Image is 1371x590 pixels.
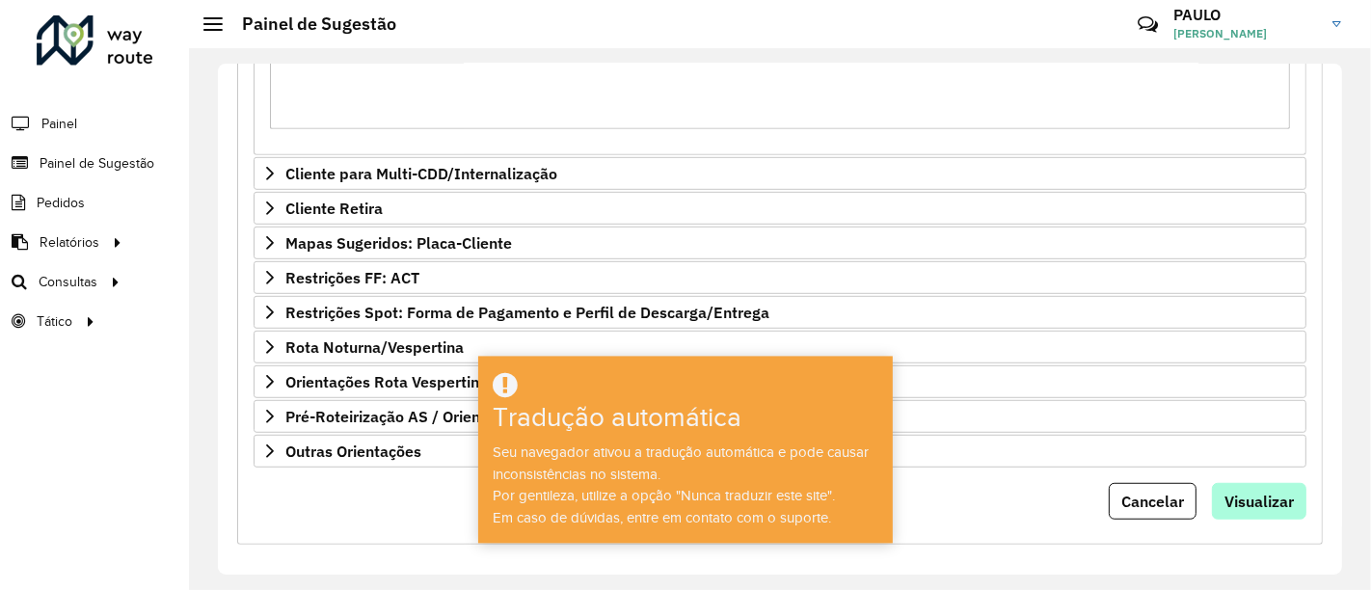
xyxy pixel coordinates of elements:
[37,314,72,329] font: Tático
[254,157,1306,190] a: Cliente para Multi-CDD/Internalização
[1224,492,1294,511] font: Visualizar
[285,199,383,218] font: Cliente Retira
[254,435,1306,468] a: Outras Orientações
[254,400,1306,433] a: Pré-Roteirização AS / Orientações
[1173,5,1221,24] font: PAULO
[1212,483,1306,520] button: Visualizar
[254,227,1306,259] a: Mapas Sugeridos: Placa-Cliente
[285,407,527,426] font: Pré-Roteirização AS / Orientações
[39,275,97,289] font: Consultas
[1109,483,1196,520] button: Cancelar
[242,13,396,35] font: Painel de Sugestão
[254,331,1306,363] a: Rota Noturna/Vespertina
[254,296,1306,329] a: Restrições Spot: Forma de Pagamento e Perfil de Descarga/Entrega
[493,444,869,482] font: Seu navegador ativou a tradução automática e pode causar inconsistências no sistema.
[285,442,421,461] font: Outras Orientações
[493,403,741,433] font: Tradução automática
[285,268,419,287] font: Restrições FF: ACT
[40,156,154,171] font: Painel de Sugestão
[1121,492,1184,511] font: Cancelar
[493,510,831,525] font: Em caso de dúvidas, entre em contato com o suporte.
[285,303,769,322] font: Restrições Spot: Forma de Pagamento e Perfil de Descarga/Entrega
[285,164,557,183] font: Cliente para Multi-CDD/Internalização
[285,337,464,357] font: Rota Noturna/Vespertina
[285,233,512,253] font: Mapas Sugeridos: Placa-Cliente
[37,196,85,210] font: Pedidos
[254,261,1306,294] a: Restrições FF: ACT
[254,192,1306,225] a: Cliente Retira
[41,117,77,131] font: Painel
[40,235,99,250] font: Relatórios
[1127,4,1169,45] a: Contato Rápido
[1173,26,1267,40] font: [PERSON_NAME]
[493,488,835,503] font: Por gentileza, utilize a opção "Nunca traduzir este site".
[285,372,721,391] font: Orientações Rota Vespertina Janela de horário extraordinário
[254,365,1306,398] a: Orientações Rota Vespertina Janela de horário extraordinário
